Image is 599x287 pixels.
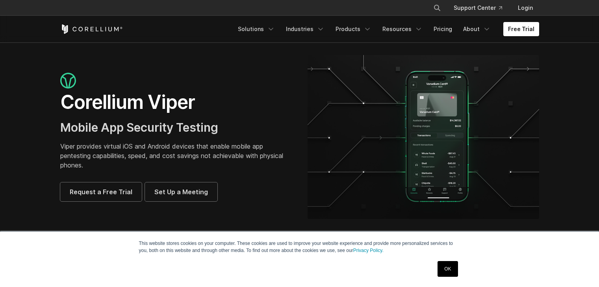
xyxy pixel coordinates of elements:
a: Products [331,22,376,36]
a: Request a Free Trial [60,182,142,201]
img: viper_icon_large [60,73,76,89]
a: Support Center [447,1,508,15]
a: Login [512,1,539,15]
a: Privacy Policy. [353,248,384,253]
a: OK [438,261,458,277]
div: Navigation Menu [424,1,539,15]
span: Set Up a Meeting [154,187,208,197]
a: Free Trial [503,22,539,36]
div: Navigation Menu [233,22,539,36]
a: Solutions [233,22,280,36]
a: Set Up a Meeting [145,182,217,201]
a: Industries [281,22,329,36]
p: Viper provides virtual iOS and Android devices that enable mobile app pentesting capabilities, sp... [60,142,292,170]
a: Pricing [429,22,457,36]
p: This website stores cookies on your computer. These cookies are used to improve your website expe... [139,240,460,254]
img: viper_hero [308,55,539,219]
button: Search [430,1,444,15]
a: About [458,22,495,36]
span: Mobile App Security Testing [60,120,218,134]
span: Request a Free Trial [70,187,132,197]
a: Resources [378,22,427,36]
a: Corellium Home [60,24,123,34]
h1: Corellium Viper [60,90,292,114]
